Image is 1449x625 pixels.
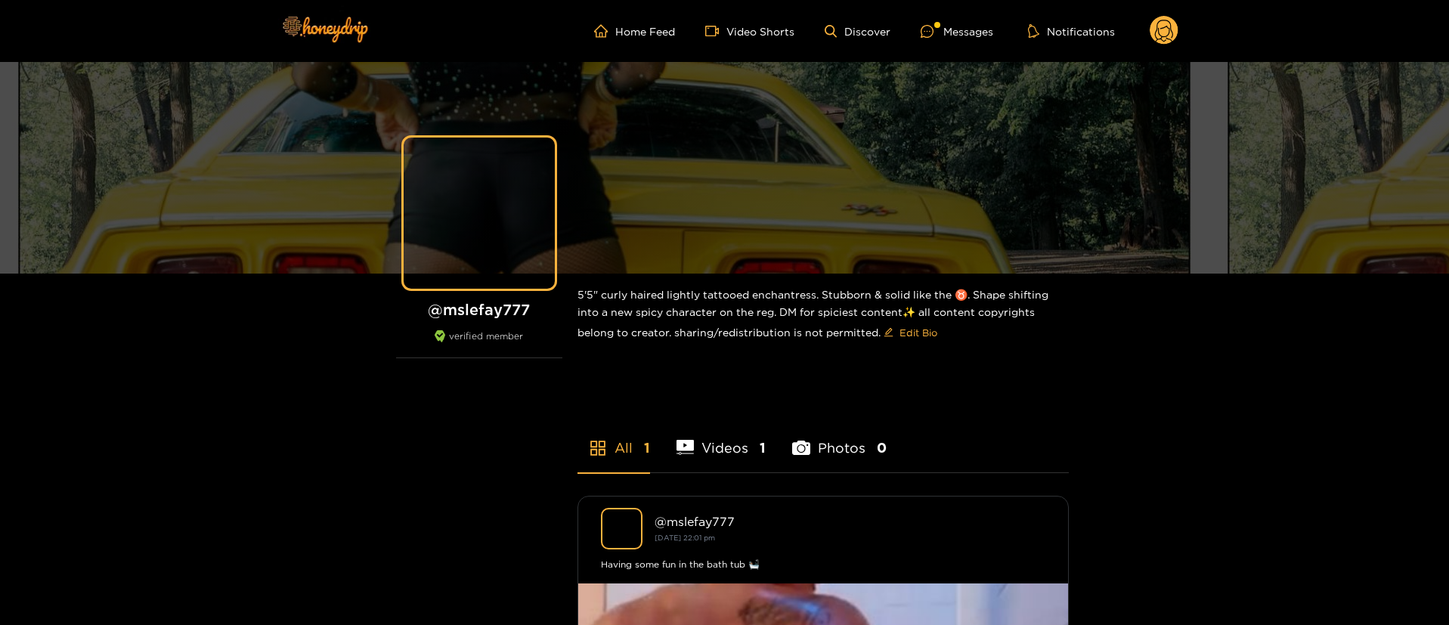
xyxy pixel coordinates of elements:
[677,404,766,472] li: Videos
[594,24,675,38] a: Home Feed
[921,23,993,40] div: Messages
[760,438,766,457] span: 1
[881,320,940,345] button: editEdit Bio
[705,24,726,38] span: video-camera
[899,325,937,340] span: Edit Bio
[644,438,650,457] span: 1
[589,439,607,457] span: appstore
[601,508,642,549] img: mslefay777
[792,404,887,472] li: Photos
[655,515,1045,528] div: @ mslefay777
[577,404,650,472] li: All
[884,327,893,339] span: edit
[655,534,715,542] small: [DATE] 22:01 pm
[396,300,562,319] h1: @ mslefay777
[1023,23,1119,39] button: Notifications
[825,25,890,38] a: Discover
[877,438,887,457] span: 0
[705,24,794,38] a: Video Shorts
[396,330,562,358] div: verified member
[601,557,1045,572] div: Having some fun in the bath tub 🛀🏽
[577,274,1069,357] div: 5'5" curly haired lightly tattooed enchantress. Stubborn & solid like the ♉️. Shape shifting into...
[594,24,615,38] span: home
